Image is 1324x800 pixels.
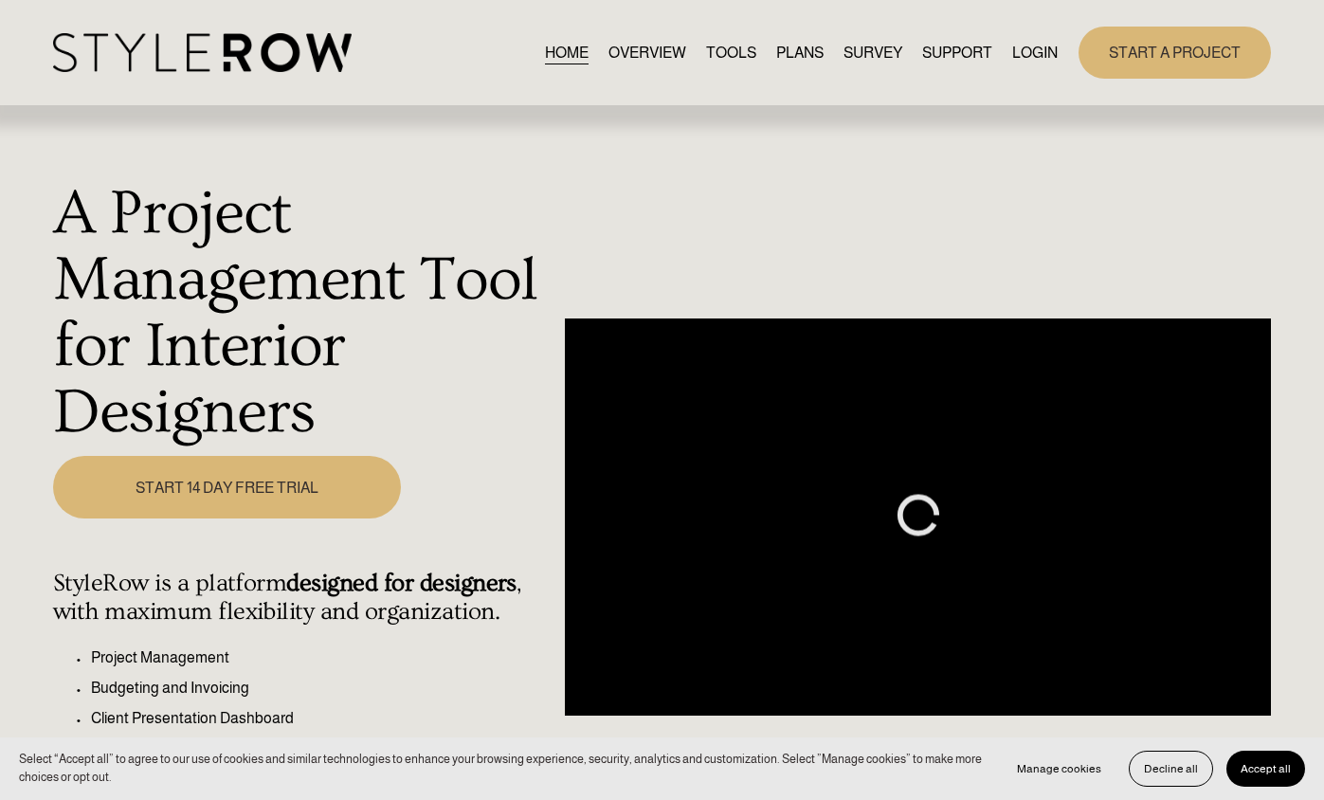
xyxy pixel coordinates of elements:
[19,751,984,787] p: Select “Accept all” to agree to our use of cookies and similar technologies to enhance your brows...
[1003,751,1115,787] button: Manage cookies
[922,42,992,64] span: SUPPORT
[545,40,589,65] a: HOME
[1144,762,1198,775] span: Decline all
[1129,751,1213,787] button: Decline all
[53,569,554,627] h4: StyleRow is a platform , with maximum flexibility and organization.
[843,40,902,65] a: SURVEY
[922,40,992,65] a: folder dropdown
[776,40,824,65] a: PLANS
[53,456,401,518] a: START 14 DAY FREE TRIAL
[53,33,352,72] img: StyleRow
[1017,762,1101,775] span: Manage cookies
[53,180,554,445] h1: A Project Management Tool for Interior Designers
[1226,751,1305,787] button: Accept all
[91,677,554,700] p: Budgeting and Invoicing
[1241,762,1291,775] span: Accept all
[286,569,517,597] strong: designed for designers
[91,707,554,730] p: Client Presentation Dashboard
[1012,40,1058,65] a: LOGIN
[1079,27,1271,79] a: START A PROJECT
[706,40,756,65] a: TOOLS
[91,646,554,669] p: Project Management
[608,40,686,65] a: OVERVIEW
